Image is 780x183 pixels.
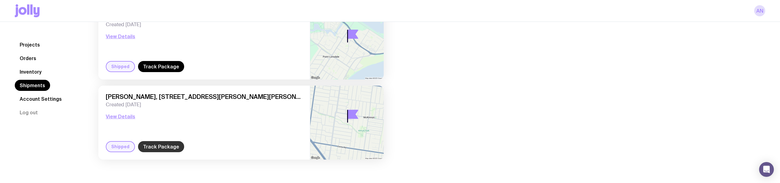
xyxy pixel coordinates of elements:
[15,53,41,64] a: Orders
[310,86,384,160] img: staticmap
[138,61,184,72] a: Track Package
[106,102,303,108] span: Created [DATE]
[15,39,45,50] a: Projects
[15,80,50,91] a: Shipments
[15,93,67,104] a: Account Settings
[138,141,184,152] a: Track Package
[106,33,135,40] button: View Details
[754,5,765,16] a: AN
[106,93,303,100] span: [PERSON_NAME], [STREET_ADDRESS][PERSON_NAME][PERSON_NAME]
[759,162,774,177] div: Open Intercom Messenger
[15,66,46,77] a: Inventory
[310,6,384,79] img: staticmap
[15,107,43,118] button: Log out
[106,22,303,28] span: Created [DATE]
[106,61,135,72] div: Shipped
[106,113,135,120] button: View Details
[106,141,135,152] div: Shipped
